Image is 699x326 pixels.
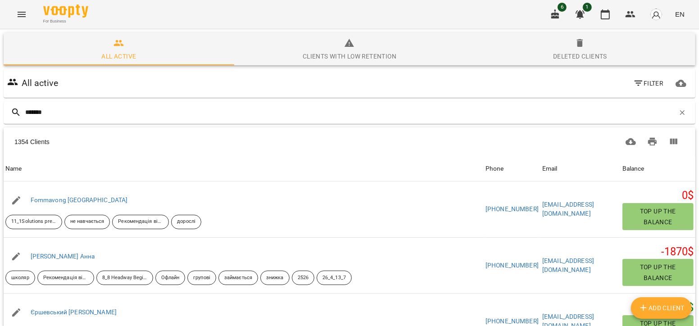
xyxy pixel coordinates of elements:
[11,4,32,25] button: Menu
[266,274,284,282] p: знижка
[11,274,29,282] p: школяр
[638,303,685,313] span: Add Client
[622,163,694,174] span: Balance
[622,245,694,259] h5: -1870 $
[675,9,685,19] span: EN
[322,274,346,282] p: 26_4_13_7
[672,6,688,23] button: EN
[177,218,195,226] p: дорослі
[102,51,136,62] div: All active
[43,5,88,18] img: Voopty Logo
[620,131,642,153] button: Download CSV
[5,163,482,174] span: Name
[193,274,210,282] p: групові
[118,218,163,226] p: Рекомендація від друзів знайомих тощо
[626,262,690,283] span: Top up the balance
[155,271,186,285] div: Офлайн
[171,215,201,229] div: дорослі
[542,257,594,273] a: [EMAIL_ADDRESS][DOMAIN_NAME]
[5,163,22,174] div: Sort
[112,215,169,229] div: Рекомендація від друзів знайомих тощо
[260,271,290,285] div: знижка
[5,215,62,229] div: 11_1Solutions pre-intermidiate Past S
[102,274,147,282] p: 8_8 Headway Beginner there isare
[633,78,663,89] span: Filter
[542,163,558,174] div: Email
[37,271,94,285] div: Рекомендація від друзів знайомих тощо
[187,271,216,285] div: групові
[43,18,88,24] span: For Business
[622,163,645,174] div: Balance
[64,215,110,229] div: не навчається
[31,308,117,316] a: Єршевський [PERSON_NAME]
[542,201,594,217] a: [EMAIL_ADDRESS][DOMAIN_NAME]
[663,131,685,153] button: Columns view
[622,203,694,230] button: Top up the balance
[218,271,258,285] div: займається
[14,137,335,146] div: 1354 Clients
[317,271,352,285] div: 26_4_13_7
[486,163,504,174] div: Phone
[292,271,314,285] div: 2526
[224,274,252,282] p: займається
[486,163,504,174] div: Sort
[650,8,663,21] img: avatar_s.png
[486,205,539,213] a: [PHONE_NUMBER]
[70,218,104,226] p: не навчається
[31,196,128,204] a: Fommavong [GEOGRAPHIC_DATA]
[96,271,153,285] div: 8_8 Headway Beginner there isare
[542,163,619,174] span: Email
[558,3,567,12] span: 6
[622,163,645,174] div: Sort
[4,127,695,156] div: Table Toolbar
[11,218,56,226] p: 11_1Solutions pre-intermidiate Past S
[622,301,694,315] h5: 205 $
[486,317,539,325] a: [PHONE_NUMBER]
[631,297,692,319] button: Add Client
[303,51,396,62] div: Clients with low retention
[298,274,309,282] p: 2526
[622,259,694,286] button: Top up the balance
[43,274,88,282] p: Рекомендація від друзів знайомих тощо
[486,262,539,269] a: [PHONE_NUMBER]
[22,76,58,90] h6: All active
[31,253,95,260] a: [PERSON_NAME] Анна
[5,163,22,174] div: Name
[486,163,539,174] span: Phone
[626,206,690,227] span: Top up the balance
[5,271,35,285] div: школяр
[553,51,607,62] div: Deleted clients
[630,75,667,91] button: Filter
[583,3,592,12] span: 1
[642,131,663,153] button: Print
[161,274,180,282] p: Офлайн
[622,189,694,203] h5: 0 $
[542,163,558,174] div: Sort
